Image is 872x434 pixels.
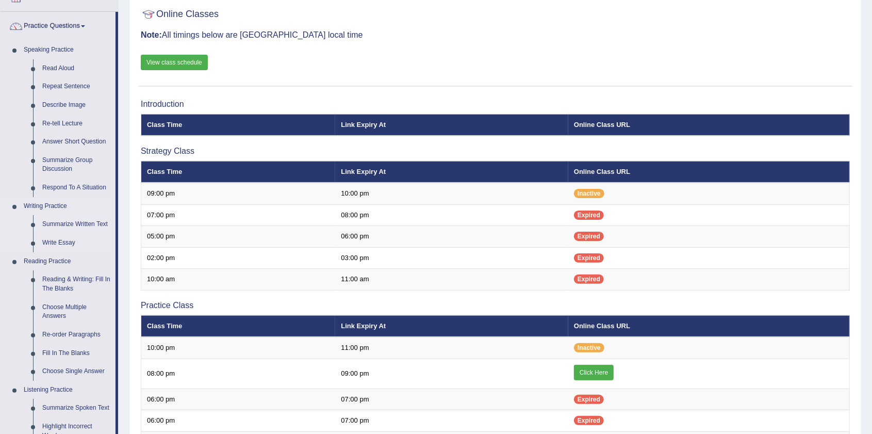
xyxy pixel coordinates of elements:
a: Re-tell Lecture [38,115,116,133]
span: Inactive [574,343,604,352]
a: Click Here [574,365,614,380]
h3: Introduction [141,100,850,109]
td: 11:00 am [335,269,568,291]
a: Choose Multiple Answers [38,298,116,326]
span: Expired [574,232,604,241]
a: Answer Short Question [38,133,116,151]
h3: Strategy Class [141,147,850,156]
th: Link Expiry At [335,114,568,136]
a: Speaking Practice [19,41,116,59]
h3: Practice Class [141,301,850,310]
span: Expired [574,253,604,263]
th: Class Time [141,315,336,337]
td: 07:00 pm [141,204,336,226]
td: 02:00 pm [141,247,336,269]
td: 03:00 pm [335,247,568,269]
td: 09:00 pm [335,359,568,389]
td: 08:00 pm [141,359,336,389]
h2: Online Classes [141,7,219,22]
a: Summarize Spoken Text [38,399,116,417]
td: 08:00 pm [335,204,568,226]
td: 09:00 pm [141,183,336,204]
a: View class schedule [141,55,208,70]
a: Reading Practice [19,252,116,271]
a: Writing Practice [19,197,116,216]
td: 06:00 pm [141,410,336,432]
span: Expired [574,275,604,284]
span: Expired [574,211,604,220]
a: Write Essay [38,234,116,252]
a: Repeat Sentence [38,77,116,96]
td: 06:00 pm [141,389,336,410]
a: Read Aloud [38,59,116,78]
th: Link Expiry At [335,161,568,183]
a: Listening Practice [19,381,116,399]
a: Respond To A Situation [38,179,116,197]
a: Re-order Paragraphs [38,326,116,344]
span: Expired [574,416,604,425]
span: Expired [574,395,604,404]
td: 10:00 pm [141,337,336,359]
a: Fill In The Blanks [38,344,116,363]
th: Class Time [141,114,336,136]
h3: All timings below are [GEOGRAPHIC_DATA] local time [141,30,850,40]
td: 10:00 pm [335,183,568,204]
td: 05:00 pm [141,226,336,248]
td: 06:00 pm [335,226,568,248]
td: 07:00 pm [335,389,568,410]
a: Summarize Written Text [38,215,116,234]
th: Link Expiry At [335,315,568,337]
a: Describe Image [38,96,116,115]
th: Online Class URL [568,161,849,183]
a: Choose Single Answer [38,362,116,381]
td: 10:00 am [141,269,336,291]
th: Online Class URL [568,315,849,337]
span: Inactive [574,189,604,198]
a: Reading & Writing: Fill In The Blanks [38,270,116,298]
a: Summarize Group Discussion [38,151,116,179]
th: Class Time [141,161,336,183]
td: 11:00 pm [335,337,568,359]
td: 07:00 pm [335,410,568,432]
a: Practice Questions [1,12,116,38]
th: Online Class URL [568,114,849,136]
b: Note: [141,30,162,39]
